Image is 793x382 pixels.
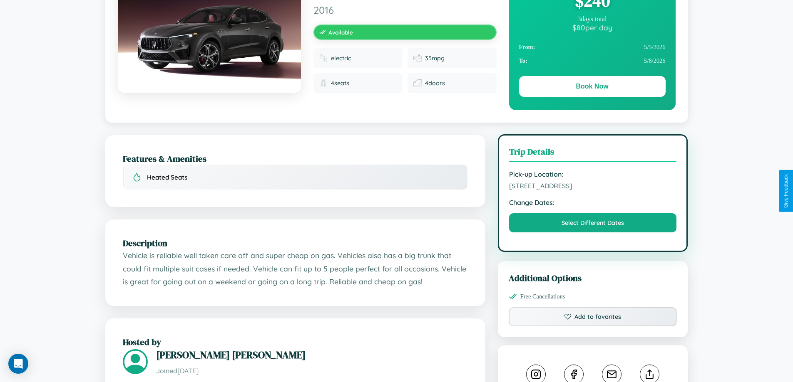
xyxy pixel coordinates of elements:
[509,213,677,232] button: Select Different Dates
[509,307,677,326] button: Add to favorites
[425,79,445,87] span: 4 doors
[509,198,677,207] strong: Change Dates:
[123,237,468,249] h2: Description
[425,54,445,62] span: 35 mpg
[123,249,468,288] p: Vehicle is reliable well taken care off and super cheap on gas. Vehicles also has a big trunk tha...
[331,79,349,87] span: 4 seats
[519,23,666,32] div: $ 80 per day
[123,336,468,348] h2: Hosted by
[319,54,328,62] img: Fuel type
[413,79,422,87] img: Doors
[509,182,677,190] span: [STREET_ADDRESS]
[313,4,497,16] span: 2016
[783,174,789,208] div: Give Feedback
[319,79,328,87] img: Seats
[8,354,28,374] div: Open Intercom Messenger
[509,170,677,178] strong: Pick-up Location:
[156,348,468,362] h3: [PERSON_NAME] [PERSON_NAME]
[331,54,351,62] span: electric
[519,44,535,51] strong: From:
[123,153,468,165] h2: Features & Amenities
[509,145,677,162] h3: Trip Details
[520,293,565,300] span: Free Cancellations
[509,272,677,284] h3: Additional Options
[519,76,666,97] button: Book Now
[328,29,353,36] span: Available
[519,40,666,54] div: 5 / 5 / 2026
[519,15,666,23] div: 3 days total
[519,54,666,68] div: 5 / 8 / 2026
[519,57,527,64] strong: To:
[413,54,422,62] img: Fuel efficiency
[156,365,468,377] p: Joined [DATE]
[147,173,187,181] span: Heated Seats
